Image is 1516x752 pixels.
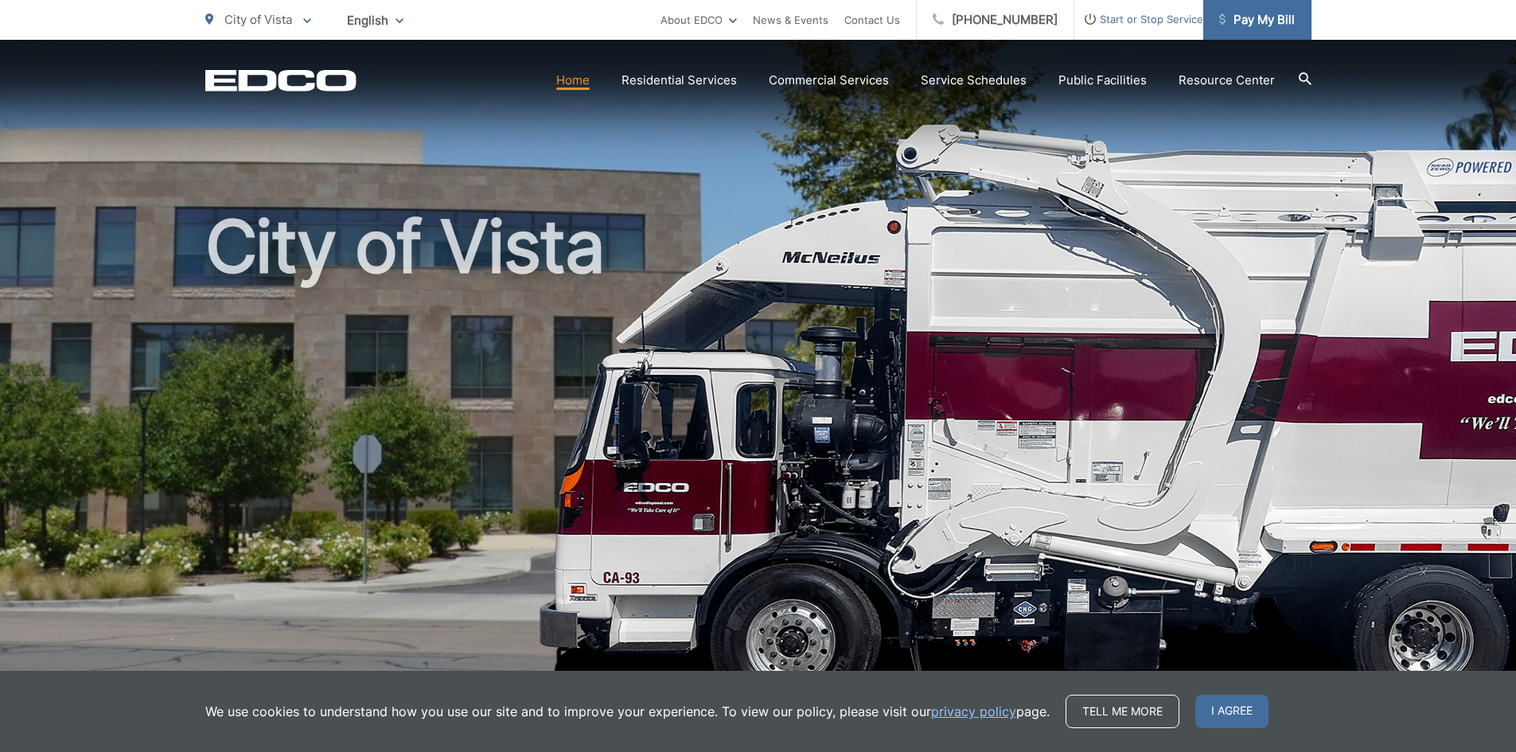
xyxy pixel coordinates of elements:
p: We use cookies to understand how you use our site and to improve your experience. To view our pol... [205,702,1050,721]
span: English [335,6,415,34]
a: Tell me more [1066,695,1179,728]
a: Contact Us [844,10,900,29]
a: Public Facilities [1058,71,1147,90]
a: Service Schedules [921,71,1027,90]
a: News & Events [753,10,828,29]
a: Home [556,71,590,90]
span: I agree [1195,695,1269,728]
h1: City of Vista [205,207,1311,711]
a: EDCD logo. Return to the homepage. [205,69,357,92]
a: About EDCO [661,10,737,29]
a: privacy policy [931,702,1016,721]
span: City of Vista [224,12,292,27]
a: Resource Center [1179,71,1275,90]
a: Residential Services [622,71,737,90]
span: Pay My Bill [1219,10,1295,29]
a: Commercial Services [769,71,889,90]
